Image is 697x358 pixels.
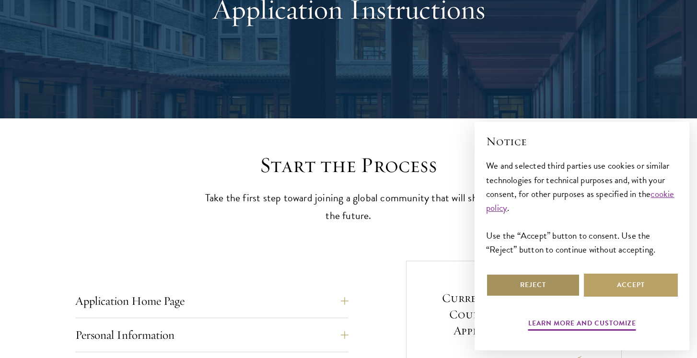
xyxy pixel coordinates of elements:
[486,159,678,256] div: We and selected third parties use cookies or similar technologies for technical purposes and, wit...
[75,323,348,346] button: Personal Information
[433,290,595,339] h5: Current Selection Cycle: Countdown to [DATE] Application Deadline
[200,189,497,225] p: Take the first step toward joining a global community that will shape the future.
[486,274,580,297] button: Reject
[584,274,678,297] button: Accept
[200,152,497,179] h2: Start the Process
[528,317,636,332] button: Learn more and customize
[486,187,674,215] a: cookie policy
[75,289,348,312] button: Application Home Page
[486,133,678,150] h2: Notice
